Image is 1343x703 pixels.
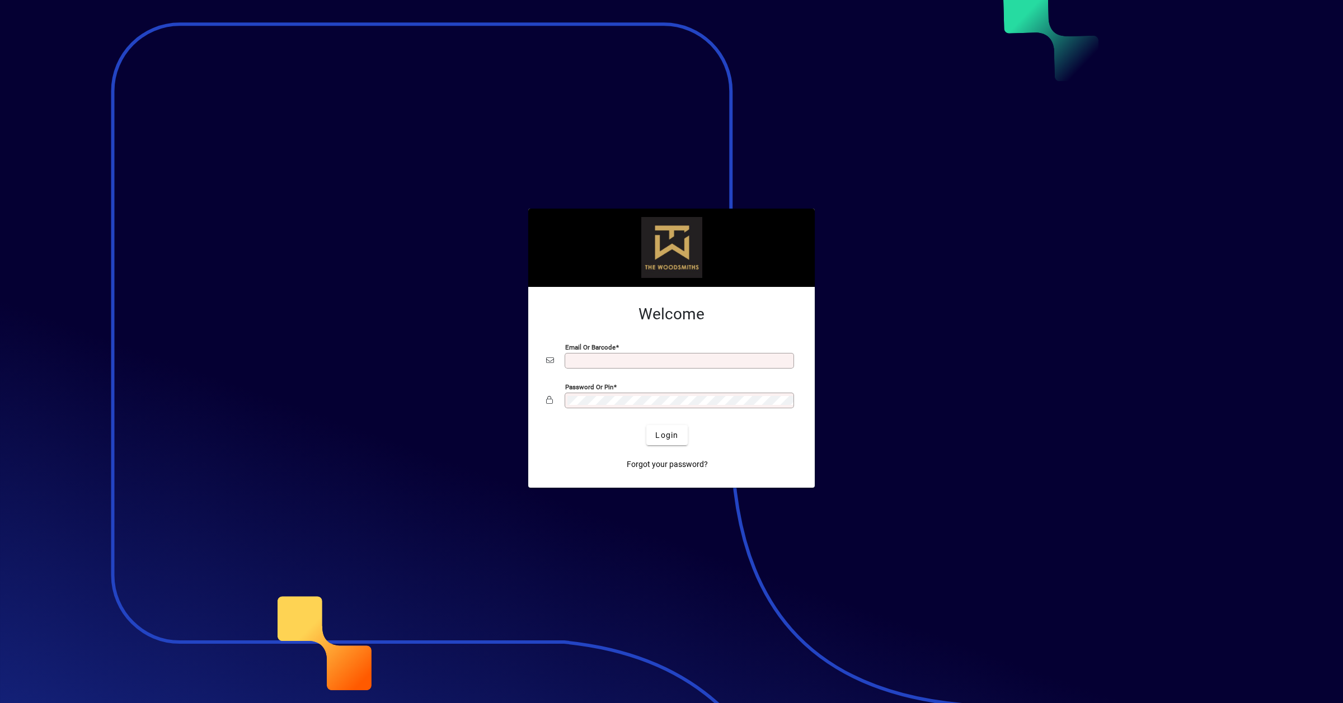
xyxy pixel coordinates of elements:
a: Forgot your password? [622,454,712,474]
button: Login [646,425,687,445]
mat-label: Email or Barcode [565,343,616,351]
span: Forgot your password? [627,459,708,470]
span: Login [655,430,678,441]
mat-label: Password or Pin [565,383,613,391]
h2: Welcome [546,305,797,324]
